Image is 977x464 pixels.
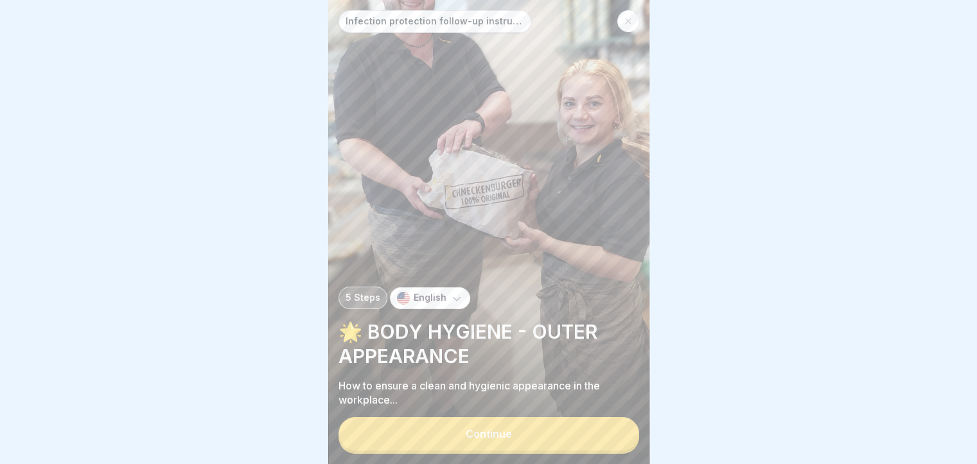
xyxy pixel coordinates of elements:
p: Infection protection follow-up instruction (according to §43 IfSG) [346,16,524,27]
p: 🌟 BODY HYGIENE - OUTER APPEARANCE [339,319,639,368]
button: Continue [339,417,639,451]
img: us.svg [397,292,410,305]
p: English [414,292,446,303]
p: How to ensure a clean and hygienic appearance in the workplace... [339,379,639,407]
p: 5 Steps [346,292,380,303]
div: Continue [466,428,512,440]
